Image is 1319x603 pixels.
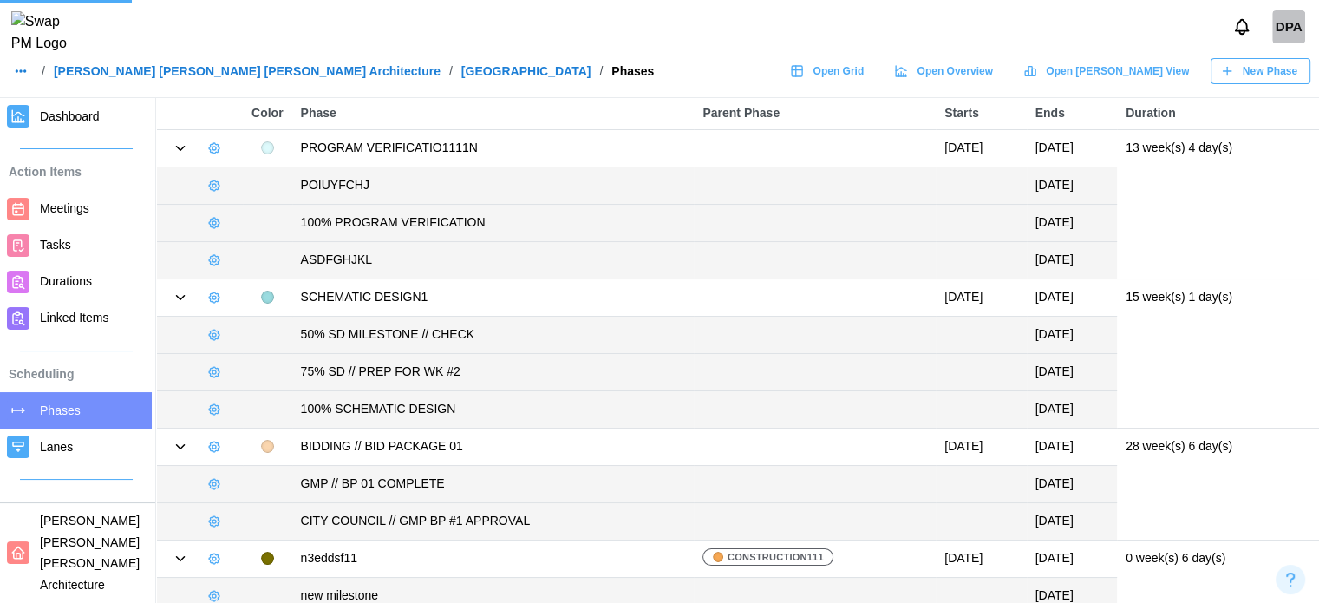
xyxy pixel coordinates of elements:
td: [DATE] [1027,316,1117,353]
span: [PERSON_NAME] [PERSON_NAME] [PERSON_NAME] Architecture [40,514,140,592]
th: Duration [1117,98,1319,129]
td: [DATE] [1027,241,1117,279]
td: [DATE] [936,129,1026,167]
img: Swap PM Logo [11,11,82,55]
th: Phase [292,98,695,129]
div: DPA [1272,10,1305,43]
span: Open [PERSON_NAME] View [1046,59,1189,83]
td: [DATE] [936,540,1026,577]
td: GMP // BP 01 COMPLETE [292,465,695,502]
td: [DATE] [1027,204,1117,241]
span: Linked Items [40,311,108,324]
td: ASDFGHJKL [292,241,695,279]
th: Ends [1027,98,1117,129]
div: PROGRAM VERIFICATIO1111N [301,139,686,158]
td: 50% SD MILESTONE // CHECK [292,316,695,353]
th: Starts [936,98,1026,129]
td: [DATE] [1027,279,1117,316]
td: POIUYFCHJ [292,167,695,204]
span: Tasks [40,238,71,252]
span: Open Grid [813,59,864,83]
span: Open Overview [917,59,992,83]
div: Phases [611,65,654,77]
a: [GEOGRAPHIC_DATA] [461,65,591,77]
td: 0 week(s) 6 day(s) [1117,540,1319,577]
div: / [42,65,45,77]
td: [DATE] [1027,353,1117,390]
span: Lanes [40,440,73,454]
span: Meetings [40,201,89,215]
div: SCHEMATIC DESIGN1 [301,288,686,307]
span: Dashboard [40,109,100,123]
div: / [449,65,453,77]
span: Durations [40,274,92,288]
td: 13 week(s) 4 day(s) [1117,129,1319,167]
td: 75% SD // PREP FOR WK #2 [292,353,695,390]
td: [DATE] [1027,465,1117,502]
td: 100% SCHEMATIC DESIGN [292,390,695,428]
td: 15 week(s) 1 day(s) [1117,279,1319,316]
span: New Phase [1243,59,1297,83]
td: [DATE] [1027,428,1117,465]
div: n3eddsf11 [301,549,686,568]
a: Open [PERSON_NAME] View [1015,58,1202,84]
td: 100% PROGRAM VERIFICATION [292,204,695,241]
button: New Phase [1211,58,1310,84]
div: / [599,65,603,77]
span: Phases [40,403,81,417]
th: Parent Phase [694,98,936,129]
button: Notifications [1227,12,1257,42]
a: Daud Platform admin [1272,10,1305,43]
td: [DATE] [936,279,1026,316]
span: CONSTRUCTION111 [728,549,824,565]
td: [DATE] [936,428,1026,465]
a: Open Overview [885,58,1006,84]
td: [DATE] [1027,502,1117,540]
td: [DATE] [1027,129,1117,167]
a: Open Grid [781,58,877,84]
td: [DATE] [1027,390,1117,428]
th: Color [243,98,292,129]
td: CITY COUNCIL // GMP BP #1 APPROVAL [292,502,695,540]
td: [DATE] [1027,167,1117,204]
a: [PERSON_NAME] [PERSON_NAME] [PERSON_NAME] Architecture [54,65,441,77]
td: [DATE] [1027,540,1117,577]
div: BIDDING // BID PACKAGE 01 [301,437,686,456]
td: 28 week(s) 6 day(s) [1117,428,1319,465]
